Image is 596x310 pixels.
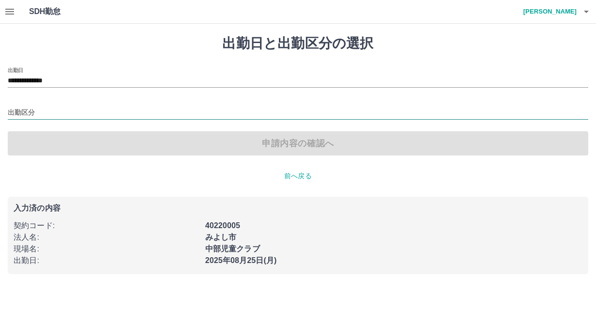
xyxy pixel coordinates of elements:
p: 法人名 : [14,232,199,243]
p: 現場名 : [14,243,199,255]
label: 出勤日 [8,66,23,74]
p: 契約コード : [14,220,199,232]
h1: 出勤日と出勤区分の選択 [8,35,588,52]
b: 40220005 [205,221,240,230]
b: みよし市 [205,233,237,241]
p: 前へ戻る [8,171,588,181]
b: 2025年08月25日(月) [205,256,277,264]
p: 出勤日 : [14,255,199,266]
p: 入力済の内容 [14,204,582,212]
b: 中部児童クラブ [205,245,260,253]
